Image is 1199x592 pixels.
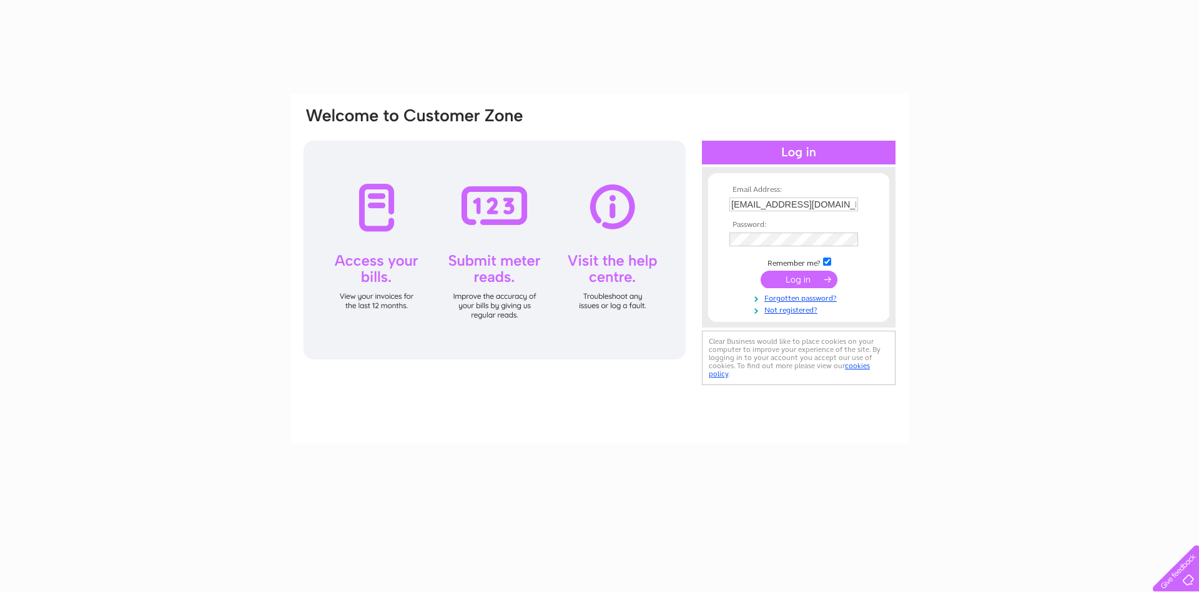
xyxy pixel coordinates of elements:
[709,361,870,378] a: cookies policy
[729,303,871,315] a: Not registered?
[726,256,871,268] td: Remember me?
[702,331,896,385] div: Clear Business would like to place cookies on your computer to improve your experience of the sit...
[726,186,871,194] th: Email Address:
[761,271,837,288] input: Submit
[726,221,871,229] th: Password:
[729,291,871,303] a: Forgotten password?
